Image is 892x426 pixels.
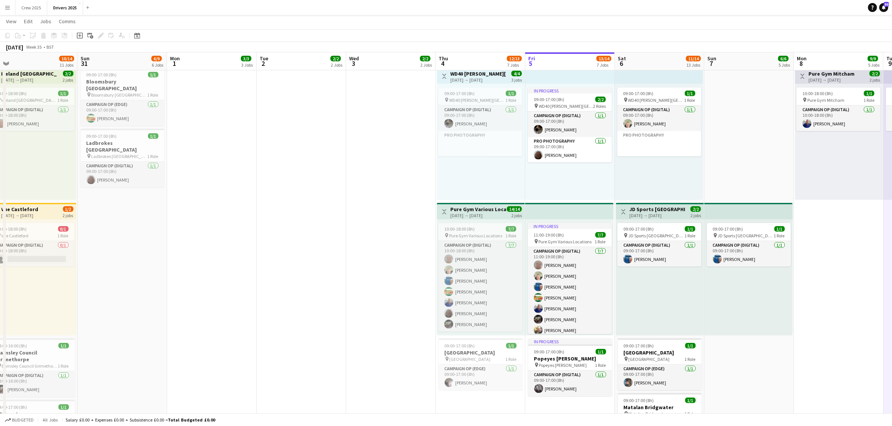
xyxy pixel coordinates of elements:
span: 7 [706,59,716,68]
app-job-card: 10:00-18:00 (8h)1/1 Pure Gym Mitcham1 RoleCampaign Op (Digital)1/110:00-18:00 (8h)[PERSON_NAME] [796,88,880,131]
span: [GEOGRAPHIC_DATA] [450,356,491,362]
span: WD40 [PERSON_NAME][GEOGRAPHIC_DATA] [539,103,593,109]
app-card-role-placeholder: Pro Photography [438,131,522,156]
app-job-card: 09:00-17:00 (8h)1/1 JD Sports [GEOGRAPHIC_DATA]1 RoleCampaign Op (Digital)1/109:00-17:00 (8h)[PER... [707,223,791,267]
h3: Bloomsbury [GEOGRAPHIC_DATA] [81,78,164,92]
app-card-role: Campaign Op (Digital)1/109:00-17:00 (8h)[PERSON_NAME] [528,371,612,396]
app-job-card: 09:00-17:00 (8h)1/1[GEOGRAPHIC_DATA] [GEOGRAPHIC_DATA]1 RoleCampaign Op (Edge)1/109:00-17:00 (8h)... [439,338,523,390]
span: Comms [59,18,76,25]
span: Pure Gym Various Locations [449,233,502,238]
span: View [6,18,16,25]
span: 1 Role [505,97,516,103]
div: BST [46,44,54,50]
span: 1 Role [506,356,517,362]
button: Crew 2025 [15,0,47,15]
span: 1 Role [595,239,606,244]
span: Tue [260,55,268,62]
span: Sun [81,55,90,62]
span: Total Budgeted £0.00 [168,417,215,423]
span: 2/2 [690,206,701,212]
span: 09:00-17:00 (8h) [534,349,565,355]
span: 11/14 [686,56,701,61]
span: 7/7 [506,226,516,232]
span: 1/1 [864,91,874,96]
span: 1 Role [58,97,69,103]
span: 1 Role [684,97,695,103]
span: 11:00-19:00 (8h) [534,232,564,238]
app-card-role: Campaign Op (Digital)1/109:00-17:00 (8h)[PERSON_NAME] [617,241,701,267]
span: Barnsley Council Grimethorpe [2,363,58,369]
div: 3 jobs [511,76,522,83]
span: 0/1 [58,226,69,232]
div: 2 jobs [63,212,73,218]
span: Mon [170,55,180,62]
span: 09:00-17:00 (8h) [624,398,654,403]
span: 09:00-17:00 (8h) [713,226,743,232]
span: 1/1 [685,398,696,403]
app-card-role: Pro Photography1/109:00-17:00 (8h)[PERSON_NAME] [528,137,612,162]
app-job-card: 09:00-17:00 (8h)1/1 WD40 [PERSON_NAME][GEOGRAPHIC_DATA]1 RoleCampaign Op (Digital)1/109:00-17:00 ... [617,88,701,156]
div: 7 Jobs [507,62,521,68]
span: 1 Role [58,363,69,369]
app-card-role: Campaign Op (Edge)1/109:00-17:00 (8h)[PERSON_NAME] [618,365,702,390]
app-job-card: 10:00-18:00 (8h)7/7 Pure Gym Various Locations1 RoleCampaign Op (Digital)7/710:00-18:00 (8h)[PERS... [438,223,522,332]
span: 1/1 [148,72,158,77]
span: 10:00-18:00 (8h) [444,226,475,232]
span: [GEOGRAPHIC_DATA] [629,356,670,362]
span: Ladbrokes [GEOGRAPHIC_DATA] [91,153,148,159]
div: [DATE] → [DATE] [450,77,506,83]
span: Matalan Bridgwater [629,411,667,417]
div: 2 jobs [690,212,701,218]
div: [DATE] → [DATE] [808,77,855,83]
span: Edit [24,18,33,25]
span: 3/3 [241,56,251,61]
div: [DATE] [6,43,23,51]
a: Comms [56,16,79,26]
span: 14/14 [507,206,522,212]
app-job-card: In progress09:00-17:00 (8h)1/1Popeyes [PERSON_NAME] Popeyes [PERSON_NAME]1 RoleCampaign Op (Digit... [528,338,612,396]
span: 1 Role [685,356,696,362]
app-card-role-placeholder: Pro Photography [617,131,701,156]
div: In progress [528,338,612,344]
div: 2 jobs [63,76,73,83]
app-card-role: Campaign Op (Digital)1/109:00-17:00 (8h)[PERSON_NAME] [438,106,522,131]
app-card-role: Campaign Op (Digital)1/109:00-17:00 (8h)[PERSON_NAME] [81,162,164,187]
span: 09:00-17:00 (8h) [623,91,654,96]
span: JD Sports [GEOGRAPHIC_DATA] [628,233,684,238]
app-card-role: Campaign Op (Digital)1/109:00-17:00 (8h)[PERSON_NAME] [617,106,701,131]
app-card-role: Campaign Op (Digital)1/110:00-18:00 (8h)[PERSON_NAME] [796,106,880,131]
span: 1 Role [148,153,158,159]
h3: [GEOGRAPHIC_DATA] [618,349,702,356]
span: 1 Role [148,92,158,98]
app-job-card: In progress09:00-17:00 (8h)2/2 WD40 [PERSON_NAME][GEOGRAPHIC_DATA]2 RolesCampaign Op (Digital)1/1... [528,88,612,162]
span: 2/2 [420,56,430,61]
div: 2 Jobs [331,62,342,68]
app-job-card: 09:00-17:00 (8h)1/1 WD40 [PERSON_NAME][GEOGRAPHIC_DATA]1 RoleCampaign Op (Digital)1/109:00-17:00 ... [438,88,522,156]
div: 2 jobs [511,212,522,218]
span: Fri [528,55,535,62]
span: 1/1 [685,91,695,96]
span: 09:00-17:00 (8h) [623,226,654,232]
span: Iceland [GEOGRAPHIC_DATA] [1,97,58,103]
span: 09:00-17:00 (8h) [445,343,475,349]
span: 1 Role [505,233,516,238]
span: 1 Role [774,233,785,238]
span: 13/14 [596,56,611,61]
h3: JD Sports [GEOGRAPHIC_DATA] [629,206,685,213]
app-job-card: 09:00-17:00 (8h)1/1[GEOGRAPHIC_DATA] [GEOGRAPHIC_DATA]1 RoleCampaign Op (Edge)1/109:00-17:00 (8h)... [618,338,702,390]
div: [DATE] → [DATE] [1,77,57,83]
h3: Iceland [GEOGRAPHIC_DATA] [1,70,57,77]
app-card-role: Campaign Op (Digital)7/711:00-19:00 (8h)[PERSON_NAME][PERSON_NAME][PERSON_NAME][PERSON_NAME][PERS... [528,247,612,338]
span: 2 [258,59,268,68]
span: 12/13 [507,56,522,61]
span: 2/2 [63,71,73,76]
span: 2 Roles [593,103,606,109]
button: Drivers 2025 [47,0,83,15]
span: 5 [527,59,535,68]
span: Jobs [40,18,51,25]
